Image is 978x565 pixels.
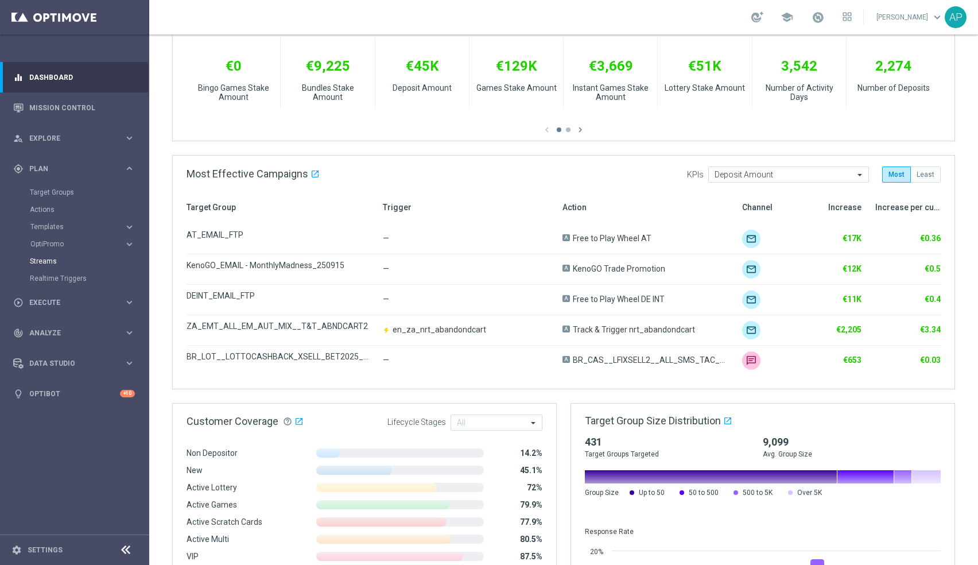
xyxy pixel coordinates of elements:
a: Settings [28,547,63,554]
div: Optibot [13,378,135,409]
i: person_search [13,133,24,144]
span: school [781,11,793,24]
i: play_circle_outline [13,297,24,308]
span: Data Studio [29,360,124,367]
i: keyboard_arrow_right [124,239,135,250]
a: Realtime Triggers [30,274,119,283]
div: Realtime Triggers [30,270,148,287]
button: lightbulb Optibot +10 [13,389,135,398]
div: +10 [120,390,135,397]
i: keyboard_arrow_right [124,133,135,144]
div: Actions [30,201,148,218]
i: gps_fixed [13,164,24,174]
button: Templates keyboard_arrow_right [30,222,135,231]
i: track_changes [13,328,24,338]
a: Streams [30,257,119,266]
div: Explore [13,133,124,144]
a: Optibot [29,378,120,409]
span: Explore [29,135,124,142]
div: Templates [30,218,148,235]
div: OptiPromo [30,235,148,253]
div: Target Groups [30,184,148,201]
button: Data Studio keyboard_arrow_right [13,359,135,368]
div: Execute [13,297,124,308]
a: Dashboard [29,62,135,92]
i: equalizer [13,72,24,83]
div: Mission Control [13,92,135,123]
div: Analyze [13,328,124,338]
span: Templates [30,223,112,230]
div: AP [945,6,967,28]
span: Plan [29,165,124,172]
a: [PERSON_NAME]keyboard_arrow_down [875,9,945,26]
span: keyboard_arrow_down [931,11,944,24]
i: lightbulb [13,389,24,399]
a: Target Groups [30,188,119,197]
a: Mission Control [29,92,135,123]
i: settings [11,545,22,555]
div: OptiPromo [30,241,124,247]
i: keyboard_arrow_right [124,297,135,308]
button: play_circle_outline Execute keyboard_arrow_right [13,298,135,307]
i: keyboard_arrow_right [124,222,135,233]
i: keyboard_arrow_right [124,163,135,174]
span: Analyze [29,330,124,336]
div: Dashboard [13,62,135,92]
span: Execute [29,299,124,306]
div: Plan [13,164,124,174]
button: track_changes Analyze keyboard_arrow_right [13,328,135,338]
a: Actions [30,205,119,214]
span: OptiPromo [30,241,112,247]
button: equalizer Dashboard [13,73,135,82]
button: gps_fixed Plan keyboard_arrow_right [13,164,135,173]
div: Streams [30,253,148,270]
i: keyboard_arrow_right [124,358,135,369]
i: keyboard_arrow_right [124,327,135,338]
button: person_search Explore keyboard_arrow_right [13,134,135,143]
div: Data Studio [13,358,124,369]
button: OptiPromo keyboard_arrow_right [30,239,135,249]
button: Mission Control [13,103,135,113]
div: Templates [30,223,124,230]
